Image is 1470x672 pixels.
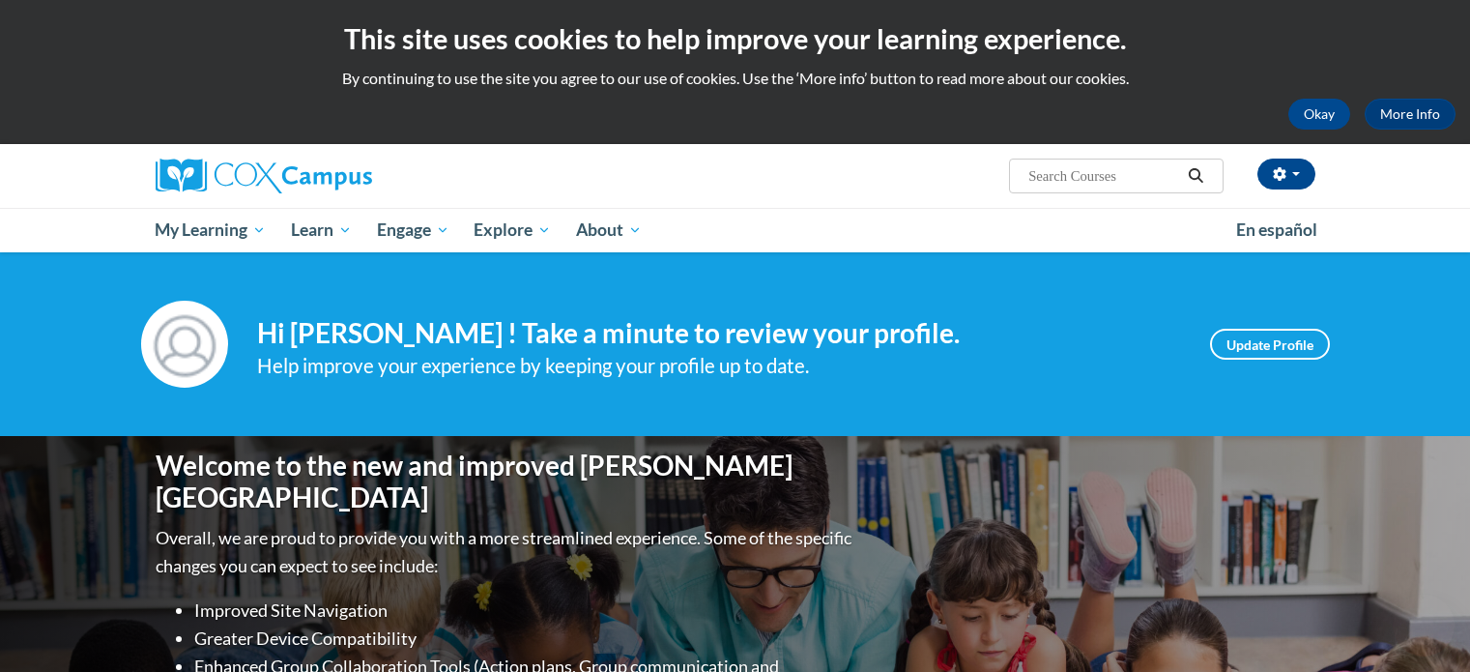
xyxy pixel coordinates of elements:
li: Improved Site Navigation [194,597,856,625]
a: Update Profile [1210,329,1330,360]
img: Cox Campus [156,159,372,193]
a: En español [1224,210,1330,250]
div: Help improve your experience by keeping your profile up to date. [257,350,1181,382]
input: Search Courses [1026,164,1181,188]
a: Cox Campus [156,159,523,193]
h1: Welcome to the new and improved [PERSON_NAME][GEOGRAPHIC_DATA] [156,450,856,514]
a: Learn [278,208,364,252]
span: My Learning [155,219,266,242]
h4: Hi [PERSON_NAME] ! Take a minute to review your profile. [257,317,1181,350]
span: Explore [474,219,551,242]
button: Search [1181,164,1210,188]
span: Engage [377,219,449,242]
a: More Info [1365,99,1456,130]
p: Overall, we are proud to provide you with a more streamlined experience. Some of the specific cha... [156,524,856,580]
span: En español [1236,219,1317,240]
iframe: Button to launch messaging window [1393,595,1455,657]
div: Main menu [127,208,1344,252]
p: By continuing to use the site you agree to our use of cookies. Use the ‘More info’ button to read... [14,68,1456,89]
span: Learn [291,219,352,242]
a: Explore [461,208,563,252]
li: Greater Device Compatibility [194,625,856,653]
a: About [563,208,654,252]
a: My Learning [143,208,279,252]
button: Account Settings [1257,159,1315,190]
img: Profile Image [141,301,228,388]
button: Okay [1288,99,1350,130]
span: About [576,219,642,242]
h2: This site uses cookies to help improve your learning experience. [14,19,1456,58]
a: Engage [364,208,462,252]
